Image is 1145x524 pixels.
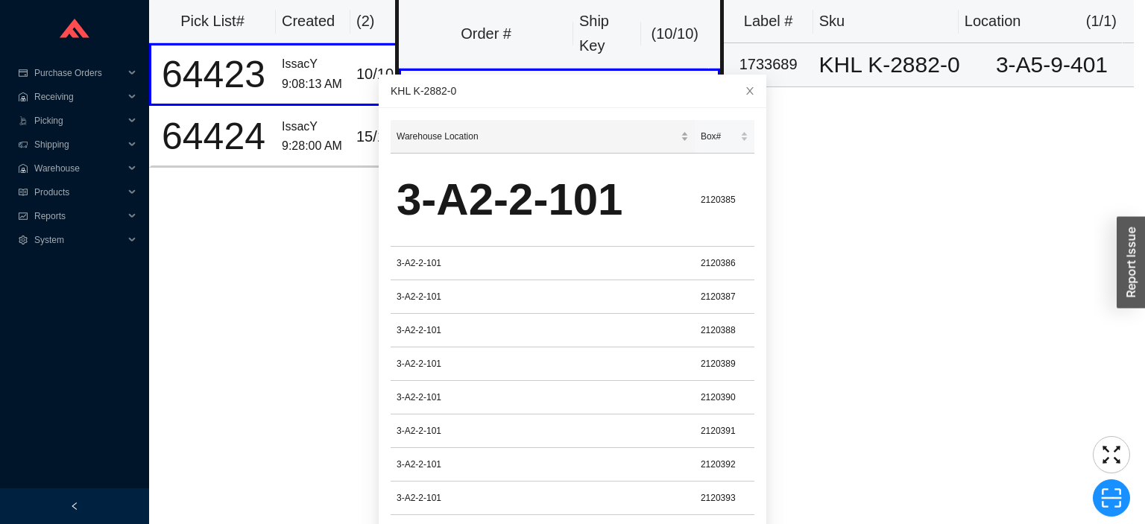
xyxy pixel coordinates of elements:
button: fullscreen [1093,436,1130,473]
td: 2120392 [695,448,754,482]
td: 2120385 [695,154,754,247]
div: 3-A5-9-401 [976,54,1128,76]
div: IssacY [282,54,344,75]
div: 64423 [157,56,270,93]
div: 15 / 15 [356,124,402,149]
span: Box# [701,129,737,144]
span: Purchase Orders [34,61,124,85]
div: 3-A2-2-101 [397,390,689,405]
span: Warehouse Location [397,129,678,144]
span: read [18,188,28,197]
div: 3-A2-2-101 [397,457,689,472]
td: 2120386 [695,247,754,280]
span: Warehouse [34,157,124,180]
td: 2120393 [695,482,754,515]
div: 64424 [157,118,270,155]
div: 3-A2-2-101 [397,256,689,271]
span: Products [34,180,124,204]
span: fund [18,212,28,221]
div: 3-A2-2-101 [397,289,689,304]
td: 2120387 [695,280,754,314]
button: Close [734,75,766,107]
div: 3-A2-2-101 [397,323,689,338]
div: KHL K-2882-0 [391,83,754,99]
div: IssacY [282,117,344,137]
div: 9:08:13 AM [282,75,344,95]
td: 2120388 [695,314,754,347]
span: Picking [34,109,124,133]
span: System [34,228,124,252]
span: credit-card [18,69,28,78]
div: KHL K-2882-0 [819,54,964,76]
div: ( 10 / 10 ) [647,22,703,46]
div: 1733689 [730,52,807,77]
span: close [745,86,755,96]
div: 10 / 10 [356,62,402,86]
div: 3-A2-2-101 [397,162,689,237]
span: setting [18,236,28,244]
button: scan [1093,479,1130,517]
th: Warehouse Location sortable [391,120,695,154]
div: ( 1 / 1 ) [1086,9,1117,34]
th: Box# sortable [695,120,754,154]
span: Receiving [34,85,124,109]
span: Shipping [34,133,124,157]
div: 9:28:00 AM [282,136,344,157]
td: 2120391 [695,414,754,448]
span: fullscreen [1094,443,1129,466]
span: left [70,502,79,511]
span: scan [1094,487,1129,509]
div: 3-A2-2-101 [397,490,689,505]
td: 2120389 [695,347,754,381]
div: ( 2 ) [356,9,404,34]
div: 3-A2-2-101 [397,423,689,438]
td: 2120390 [695,381,754,414]
div: Location [965,9,1021,34]
span: Reports [34,204,124,228]
div: 3-A2-2-101 [397,356,689,371]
